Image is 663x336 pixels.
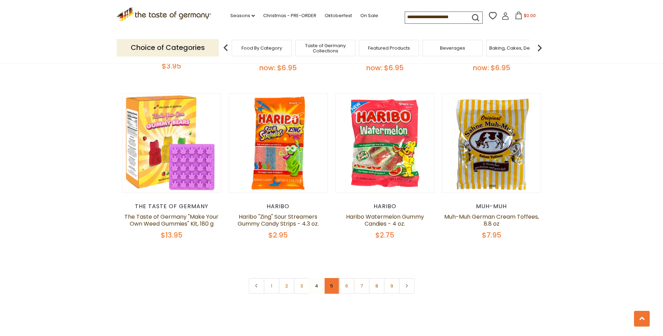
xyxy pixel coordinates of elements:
a: 2 [279,278,294,294]
label: Now: [473,63,489,73]
a: 3 [294,278,309,294]
a: Haribo "Zing" Sour Streamers Gummy Candy Strips - 4.3 oz. [238,213,319,228]
a: 8 [369,278,384,294]
span: $3.95 [162,61,181,71]
img: next arrow [533,41,547,55]
div: The Taste of Germany [122,203,222,210]
a: 7 [354,278,369,294]
a: Featured Products [368,45,410,51]
a: Baking, Cakes, Desserts [489,45,543,51]
a: Food By Category [242,45,282,51]
a: Oktoberfest [325,12,352,20]
div: Haribo [335,203,435,210]
span: $6.95 [384,63,404,73]
div: Muh-Muh [442,203,541,210]
img: The Taste of Germany "Make Your Own Weed Gummies" Kit, 180 g [122,94,221,192]
a: Muh-Muh German Cream Toffees, 8.8 oz [444,213,539,228]
button: $0.00 [511,12,540,22]
p: Choice of Categories [117,39,219,56]
a: Seasons [230,12,255,20]
span: $2.95 [268,230,288,240]
a: 9 [384,278,399,294]
a: Christmas - PRE-ORDER [263,12,316,20]
span: $2.75 [375,230,394,240]
span: $7.95 [482,230,501,240]
img: Haribo "Zing" Sour Streamers Gummy Candy Strips - 4.3 oz. [229,94,328,192]
a: The Taste of Germany "Make Your Own Weed Gummies" Kit, 180 g [124,213,218,228]
label: Now: [366,63,382,73]
span: $6.95 [277,63,297,73]
img: previous arrow [219,41,233,55]
a: 6 [339,278,354,294]
a: Haribo Watermelon Gummy Candies - 4 oz. [346,213,424,228]
span: $0.00 [524,13,536,19]
a: Beverages [440,45,465,51]
a: On Sale [360,12,378,20]
span: $13.95 [161,230,182,240]
div: Haribo [229,203,328,210]
a: Taste of Germany Collections [297,43,353,53]
img: Haribo Watermelon Gummy Candies - 4 oz. [336,94,434,192]
a: 5 [324,278,339,294]
span: $6.95 [491,63,510,73]
label: Now: [259,63,275,73]
a: 1 [264,278,279,294]
img: Muh-Muh German Cream Toffees, 8.8 oz [442,94,541,192]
